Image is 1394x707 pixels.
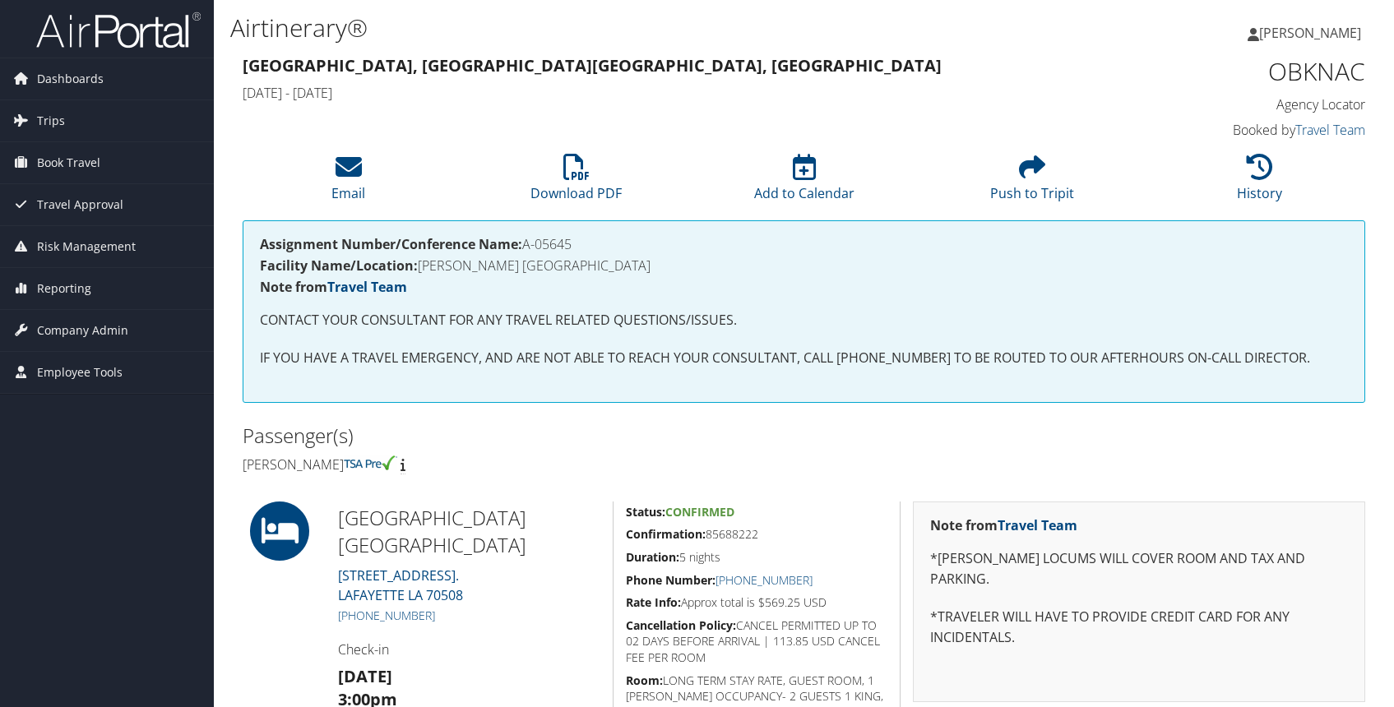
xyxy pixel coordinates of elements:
a: [STREET_ADDRESS].LAFAYETTE LA 70508 [338,566,463,604]
h4: Check-in [338,640,600,658]
span: Employee Tools [37,352,123,393]
strong: Note from [930,516,1077,534]
strong: [GEOGRAPHIC_DATA], [GEOGRAPHIC_DATA] [GEOGRAPHIC_DATA], [GEOGRAPHIC_DATA] [243,54,942,76]
a: Add to Calendar [754,163,854,202]
strong: Phone Number: [626,572,716,588]
h5: 85688222 [626,526,887,543]
strong: Room: [626,672,663,688]
span: Trips [37,100,65,141]
a: Travel Team [1295,121,1365,139]
span: Risk Management [37,226,136,267]
p: IF YOU HAVE A TRAVEL EMERGENCY, AND ARE NOT ABLE TO REACH YOUR CONSULTANT, CALL [PHONE_NUMBER] TO... [260,348,1348,369]
strong: Rate Info: [626,594,681,610]
h2: Passenger(s) [243,422,792,450]
a: [PERSON_NAME] [1248,8,1378,58]
h5: Approx total is $569.25 USD [626,594,887,611]
p: *TRAVELER WILL HAVE TO PROVIDE CREDIT CARD FOR ANY INCIDENTALS. [930,607,1348,649]
h4: [PERSON_NAME] [GEOGRAPHIC_DATA] [260,259,1348,272]
h4: A-05645 [260,238,1348,251]
h4: [DATE] - [DATE] [243,84,1078,102]
span: Book Travel [37,142,100,183]
strong: [DATE] [338,665,392,687]
h5: CANCEL PERMITTED UP TO 02 DAYS BEFORE ARRIVAL | 113.85 USD CANCEL FEE PER ROOM [626,617,887,666]
h2: [GEOGRAPHIC_DATA] [GEOGRAPHIC_DATA] [338,504,600,559]
span: [PERSON_NAME] [1259,24,1361,42]
strong: Cancellation Policy: [626,617,736,633]
a: [PHONE_NUMBER] [716,572,813,588]
strong: Status: [626,504,665,520]
h1: OBKNAC [1103,54,1365,89]
span: Reporting [37,268,91,309]
a: History [1237,163,1282,202]
img: airportal-logo.png [36,11,201,49]
strong: Facility Name/Location: [260,256,418,275]
span: Confirmed [665,504,734,520]
strong: Note from [260,278,407,296]
img: tsa-precheck.png [344,455,397,470]
h4: Agency Locator [1103,95,1365,113]
h1: Airtinerary® [230,11,995,45]
strong: Confirmation: [626,526,706,542]
a: Travel Team [327,278,407,296]
h5: 5 nights [626,549,887,566]
strong: Duration: [626,549,679,565]
a: [PHONE_NUMBER] [338,608,435,623]
a: Push to Tripit [990,163,1074,202]
strong: Assignment Number/Conference Name: [260,235,522,253]
span: Travel Approval [37,184,123,225]
p: *[PERSON_NAME] LOCUMS WILL COVER ROOM AND TAX AND PARKING. [930,548,1348,590]
span: Dashboards [37,58,104,99]
a: Travel Team [998,516,1077,534]
a: Download PDF [530,163,622,202]
h4: [PERSON_NAME] [243,455,792,474]
a: Email [331,163,365,202]
span: Company Admin [37,310,128,351]
h4: Booked by [1103,121,1365,139]
p: CONTACT YOUR CONSULTANT FOR ANY TRAVEL RELATED QUESTIONS/ISSUES. [260,310,1348,331]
